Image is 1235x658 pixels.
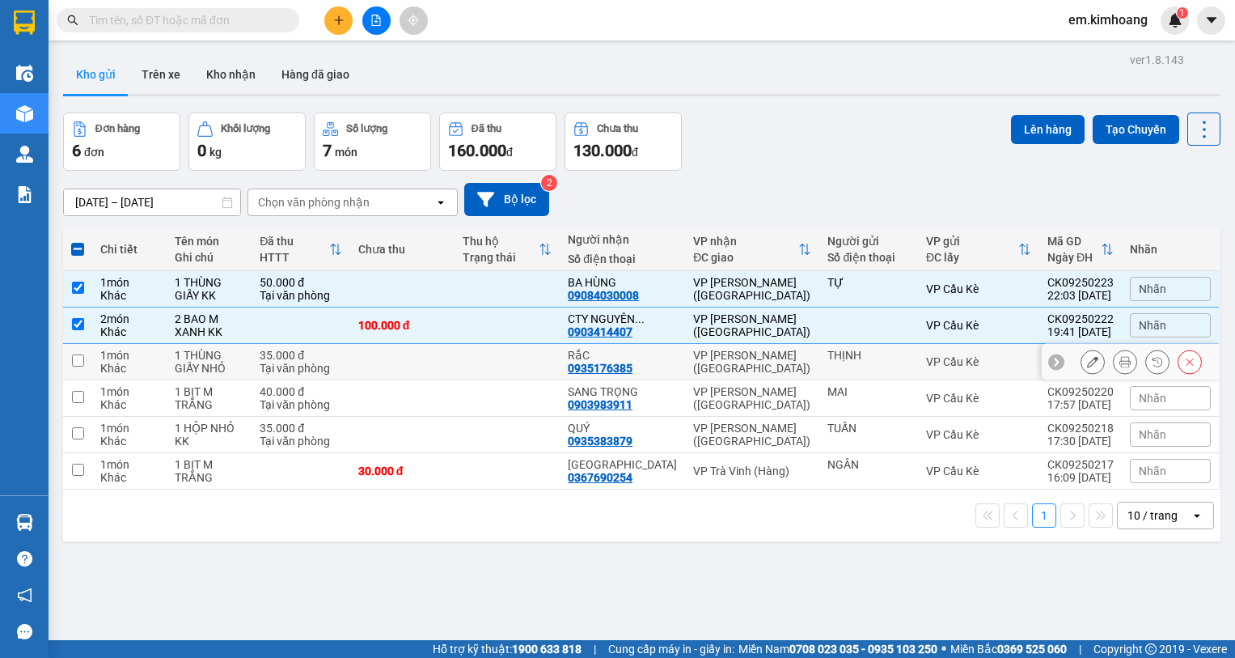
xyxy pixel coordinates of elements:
span: plus [333,15,345,26]
span: search [67,15,78,26]
div: VP [PERSON_NAME] ([GEOGRAPHIC_DATA]) [693,422,811,448]
div: Người gửi [827,235,910,248]
div: 19:41 [DATE] [1047,325,1114,338]
div: Ghi chú [175,251,243,264]
img: logo-vxr [14,11,35,35]
div: VP Cầu Kè [926,319,1031,332]
span: đ [632,146,638,159]
div: 1 THÙNG GIẤY NHỎ [175,349,243,375]
div: Sửa đơn hàng [1081,350,1105,374]
div: Khác [100,471,159,484]
span: message [17,624,32,639]
div: CK09250217 [1047,458,1114,471]
div: Khác [100,362,159,375]
div: BA HÙNG [568,276,677,289]
div: MAI [827,385,910,398]
div: 0935176385 [568,362,632,375]
div: Khối lượng [221,123,270,134]
div: Khác [100,325,159,338]
span: Nhãn [1139,282,1166,295]
span: aim [408,15,419,26]
input: Select a date range. [64,189,240,215]
div: 22:03 [DATE] [1047,289,1114,302]
div: TUẤN [827,422,910,435]
button: Đơn hàng6đơn [63,112,180,171]
div: Thu hộ [463,235,539,248]
sup: 2 [541,175,557,191]
button: Kho nhận [193,55,269,94]
div: Mã GD [1047,235,1101,248]
div: 1 món [100,422,159,435]
button: Khối lượng0kg [188,112,306,171]
div: Khác [100,435,159,448]
div: 0367690254 [568,471,632,484]
button: Đã thu160.000đ [439,112,556,171]
span: | [594,640,596,658]
div: Nhãn [1130,243,1211,256]
div: ver 1.8.143 [1130,51,1184,69]
img: warehouse-icon [16,146,33,163]
button: Tạo Chuyến [1093,115,1179,144]
span: Cung cấp máy in - giấy in: [608,640,734,658]
div: 17:30 [DATE] [1047,435,1114,448]
img: warehouse-icon [16,514,33,531]
span: đơn [84,146,104,159]
input: Tìm tên, số ĐT hoặc mã đơn [89,11,280,29]
svg: open [1191,509,1203,522]
button: Kho gửi [63,55,129,94]
div: RắC [568,349,677,362]
div: Tại văn phòng [260,362,342,375]
span: | [1079,640,1081,658]
span: caret-down [1204,13,1219,28]
div: Số điện thoại [827,251,910,264]
div: 09084030008 [568,289,639,302]
div: Tại văn phòng [260,289,342,302]
div: 30.000 đ [358,465,447,478]
div: VP [PERSON_NAME] ([GEOGRAPHIC_DATA]) [693,349,811,375]
div: CK09250223 [1047,276,1114,289]
div: VP nhận [693,235,798,248]
th: Toggle SortBy [252,228,350,271]
div: VP Cầu Kè [926,282,1031,295]
span: copyright [1145,643,1157,655]
div: Chọn văn phòng nhận [258,194,370,210]
div: Số điện thoại [568,253,677,265]
sup: 1 [1177,7,1188,19]
button: Chưa thu130.000đ [565,112,682,171]
span: món [335,146,357,159]
span: question-circle [17,551,32,567]
div: 40.000 đ [260,385,342,398]
button: file-add [362,6,391,35]
span: 6 [72,141,81,160]
th: Toggle SortBy [1039,228,1122,271]
div: NGÂN [827,458,910,471]
th: Toggle SortBy [455,228,560,271]
div: SANG TRỌNG [568,385,677,398]
div: ĐC lấy [926,251,1018,264]
div: ĐC giao [693,251,798,264]
div: Tại văn phòng [260,435,342,448]
div: VP [PERSON_NAME] ([GEOGRAPHIC_DATA]) [693,312,811,338]
span: Hỗ trợ kỹ thuật: [433,640,582,658]
div: 1 món [100,385,159,398]
span: Nhãn [1139,392,1166,405]
span: 160.000 [448,141,506,160]
span: em.kimhoang [1055,10,1161,30]
div: TỰ [827,276,910,289]
div: Số lượng [346,123,387,134]
button: Lên hàng [1011,115,1085,144]
button: 1 [1032,503,1056,528]
span: 1 [1179,7,1185,19]
div: CK09250218 [1047,422,1114,435]
div: 1 món [100,276,159,289]
img: warehouse-icon [16,65,33,82]
div: Khác [100,398,159,411]
div: 2 món [100,312,159,325]
strong: 0369 525 060 [997,643,1067,656]
button: plus [324,6,353,35]
span: notification [17,588,32,603]
button: Hàng đã giao [269,55,362,94]
div: Tên món [175,235,243,248]
div: Người nhận [568,233,677,246]
div: Đã thu [472,123,501,134]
